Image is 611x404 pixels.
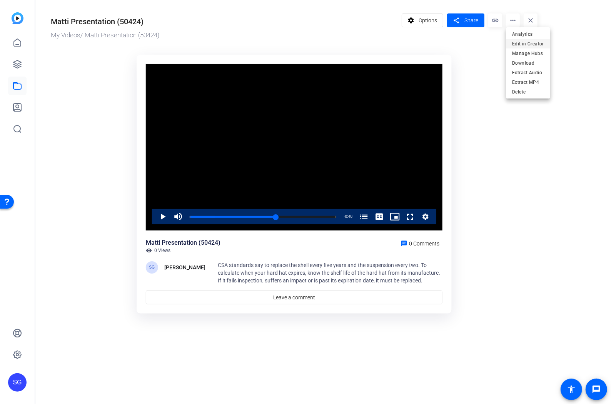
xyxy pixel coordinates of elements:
[512,30,544,39] span: Analytics
[512,58,544,68] span: Download
[512,87,544,97] span: Delete
[512,49,544,58] span: Manage Hubs
[512,78,544,87] span: Extract MP4
[512,39,544,48] span: Edit in Creator
[512,68,544,77] span: Extract Audio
